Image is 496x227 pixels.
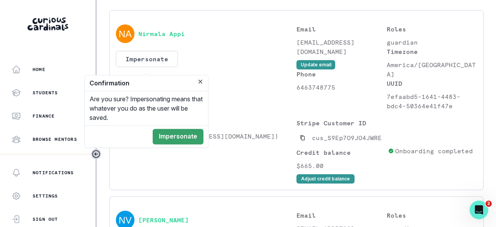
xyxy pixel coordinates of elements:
p: Onboarding completed [395,146,473,156]
span: 2 [486,201,492,207]
p: Notifications [33,170,74,176]
button: Impersonate [116,51,178,67]
p: Timezone [387,47,477,56]
div: Are you sure? Impersonating means that whatever you do as the user will be saved. [85,91,208,125]
button: Adjust credit balance [296,174,355,184]
button: Update email [296,60,335,69]
img: Curious Cardinals Logo [28,17,68,31]
p: Email [296,211,387,220]
p: 6463748775 [296,83,387,92]
p: Sign Out [33,216,58,222]
button: Toggle sidebar [91,149,101,159]
p: Email [296,24,387,34]
p: Stripe Customer ID [296,118,385,128]
p: Students [33,90,58,96]
p: UUID [387,79,477,88]
header: Confirmation [85,75,208,91]
p: Roles [387,24,477,34]
p: 7efaabd5-1641-4483-bdc4-50364e41f47e [387,92,477,111]
p: cus_S9Ep7O9JO4JWRE [312,133,382,142]
button: [PERSON_NAME] [138,216,189,224]
p: America/[GEOGRAPHIC_DATA] [387,60,477,79]
p: $665.00 [296,161,385,170]
p: guardian [387,38,477,47]
button: Nirmala Appi [138,30,185,38]
iframe: Intercom live chat [470,201,488,219]
p: Browse Mentors [33,136,77,142]
p: Settings [33,193,58,199]
p: [EMAIL_ADDRESS][DOMAIN_NAME] [296,38,387,56]
button: Impersonate [153,129,203,144]
p: Home [33,66,45,73]
p: Finance [33,113,55,119]
p: Roles [387,211,477,220]
img: svg [116,24,134,43]
button: Close [196,77,205,86]
p: Credit balance [296,148,385,157]
button: Copied to clipboard [296,132,309,144]
p: Phone [296,69,387,79]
